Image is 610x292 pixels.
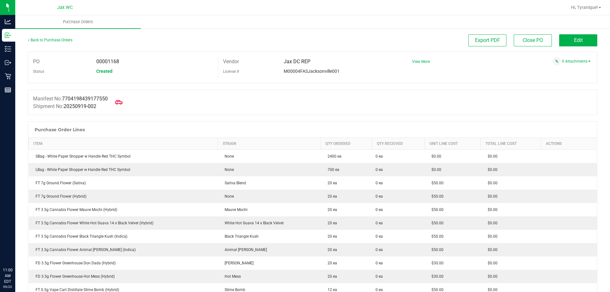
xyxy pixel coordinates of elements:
[64,103,96,109] span: 20250919-002
[428,181,444,185] span: $50.00
[376,234,383,239] span: 0 ea
[523,37,543,43] span: Close PO
[376,260,383,266] span: 0 ea
[559,34,597,46] button: Edit
[32,207,214,213] div: FT 3.5g Cannabis Flower Mauve Mochi (Hybrid)
[376,167,383,173] span: 0 ea
[221,207,247,212] span: Mauve Mochi
[284,69,340,74] span: M00004FASJacksonville001
[5,46,11,52] inline-svg: Inventory
[223,67,239,76] label: License #
[485,221,498,225] span: $0.00
[562,59,591,64] a: 0 Attachments
[324,207,337,212] span: 20 ea
[35,127,85,132] h1: Purchase Order Lines
[428,288,444,292] span: $50.00
[32,167,214,173] div: LBag - White Paper Shopper w Handle Red THC Symbol
[29,138,218,150] th: Item
[324,194,337,199] span: 20 ea
[57,5,73,10] span: Jax WC
[221,248,267,252] span: Animal [PERSON_NAME]
[376,153,383,159] span: 0 ea
[428,261,444,265] span: $30.00
[54,19,102,25] span: Purchase Orders
[324,221,337,225] span: 20 ea
[221,221,284,225] span: White Hot Guava 14 x Black Velvet
[32,260,214,266] div: FD 3.5g Flower Greenhouse Don Dada (Hybrid)
[514,34,552,46] button: Close PO
[3,284,12,289] p: 09/22
[324,261,337,265] span: 20 ea
[5,59,11,66] inline-svg: Outbound
[324,154,342,159] span: 2400 ea
[541,138,597,150] th: Actions
[376,180,383,186] span: 0 ea
[6,241,25,260] iframe: Resource center
[32,153,214,159] div: SBag - White Paper Shopper w Handle Red THC Symbol
[376,247,383,253] span: 0 ea
[372,138,424,150] th: Qty Received
[3,267,12,284] p: 11:00 AM EDT
[15,15,141,29] a: Purchase Orders
[552,57,561,65] span: Attach a document
[485,181,498,185] span: $0.00
[218,138,320,150] th: Strain
[5,32,11,38] inline-svg: Inbound
[221,234,259,239] span: Black Triangle Kush
[468,34,506,46] button: Export PDF
[32,274,214,279] div: FD 3.5g Flower Greenhouse Hot Mess (Hybrid)
[62,96,108,102] span: 7704198439177550
[424,138,480,150] th: Unit Line Cost
[324,181,337,185] span: 20 ea
[223,57,239,66] label: Vendor
[324,288,337,292] span: 12 ea
[324,274,337,279] span: 20 ea
[32,234,214,239] div: FT 3.5g Cannabis Flower Black Triangle Kush (Indica)
[481,138,541,150] th: Total Line Cost
[32,180,214,186] div: FT 7g Ground Flower (Sativa)
[324,167,339,172] span: 700 ea
[33,103,96,110] label: Shipment No:
[376,207,383,213] span: 0 ea
[485,288,498,292] span: $0.00
[221,261,254,265] span: [PERSON_NAME]
[485,234,498,239] span: $0.00
[33,95,108,103] label: Manifest No:
[485,194,498,199] span: $0.00
[221,288,245,292] span: Slime Bomb
[571,5,598,10] span: Hi, Tyranique!
[485,261,498,265] span: $0.00
[5,87,11,93] inline-svg: Reports
[428,194,444,199] span: $50.00
[428,234,444,239] span: $50.00
[324,248,337,252] span: 20 ea
[376,220,383,226] span: 0 ea
[376,274,383,279] span: 0 ea
[32,220,214,226] div: FT 3.5g Cannabis Flower White Hot Guava 14 x Black Velvet (Hybrid)
[221,167,234,172] span: None
[33,67,44,76] label: Status
[96,58,119,65] span: 00001168
[475,37,500,43] span: Export PDF
[428,207,444,212] span: $50.00
[28,38,72,42] a: Back to Purchase Orders
[485,154,498,159] span: $0.00
[412,59,430,64] a: View More
[485,274,498,279] span: $0.00
[221,274,241,279] span: Hot Mess
[221,154,234,159] span: None
[5,18,11,25] inline-svg: Analytics
[284,58,310,65] span: Jax DC REP
[32,194,214,199] div: FT 7g Ground Flower (Hybrid)
[376,194,383,199] span: 0 ea
[485,167,498,172] span: $0.00
[428,248,444,252] span: $50.00
[428,154,441,159] span: $0.00
[485,207,498,212] span: $0.00
[221,194,234,199] span: None
[5,73,11,79] inline-svg: Retail
[32,247,214,253] div: FT 3.5g Cannabis Flower Animal [PERSON_NAME] (Indica)
[574,37,583,43] span: Edit
[321,138,372,150] th: Qty Ordered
